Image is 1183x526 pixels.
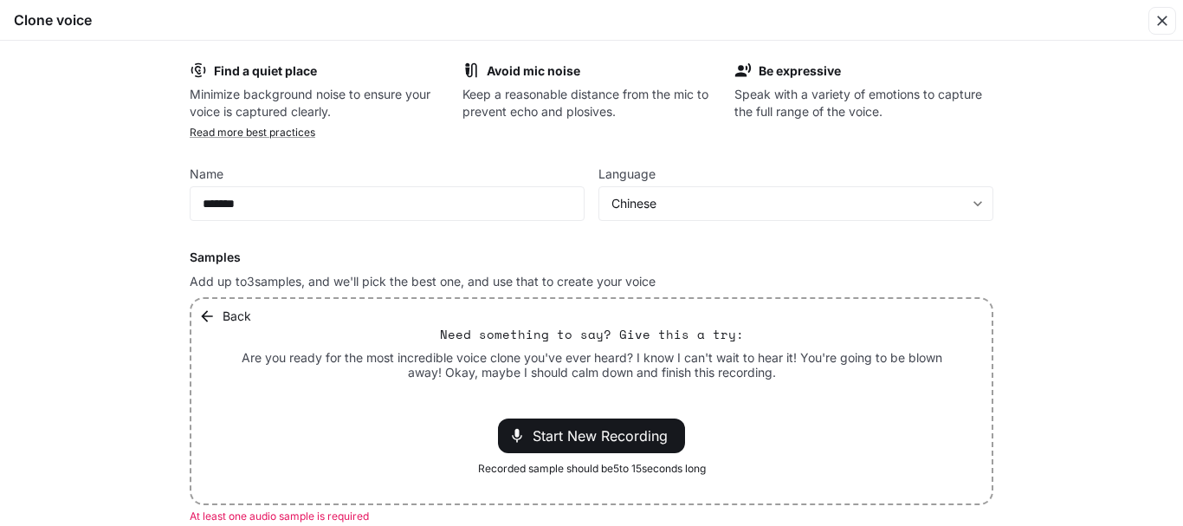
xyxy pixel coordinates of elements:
p: Speak with a variety of emotions to capture the full range of the voice. [734,86,993,120]
div: Chinese [611,195,965,212]
p: Minimize background noise to ensure your voice is captured clearly. [190,86,449,120]
h5: Clone voice [14,10,92,29]
b: Find a quiet place [214,63,317,78]
p: Keep a reasonable distance from the mic to prevent echo and plosives. [462,86,721,120]
span: Recorded sample should be 5 to 15 seconds long [478,460,706,477]
p: At least one audio sample is required [190,508,993,525]
div: Start New Recording [498,419,685,453]
a: Read more best practices [190,126,315,139]
p: Add up to 3 samples, and we'll pick the best one, and use that to create your voice [190,273,993,290]
span: Start New Recording [533,425,678,446]
div: Chinese [599,195,992,212]
b: Avoid mic noise [487,63,580,78]
p: Are you ready for the most incredible voice clone you've ever heard? I know I can't wait to hear ... [233,350,950,380]
p: Language [598,168,656,180]
p: Need something to say? Give this a try: [440,326,744,343]
h6: Samples [190,249,993,266]
p: Name [190,168,223,180]
b: Be expressive [759,63,841,78]
button: Back [195,299,258,334]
